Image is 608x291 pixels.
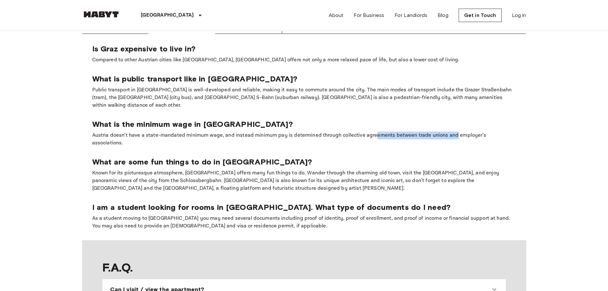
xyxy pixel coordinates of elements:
[92,74,516,84] p: What is public transport like in [GEOGRAPHIC_DATA]?
[102,261,506,274] span: F.A.Q.
[394,11,427,19] a: For Landlords
[92,169,516,192] p: Known for its picturesque atmosphere, [GEOGRAPHIC_DATA] offers many fun things to do. Wander thro...
[82,11,120,18] img: Habyt
[354,11,384,19] a: For Business
[329,11,344,19] a: About
[92,56,516,64] p: Compared to other Austrian cities like [GEOGRAPHIC_DATA], [GEOGRAPHIC_DATA] offers not only a mor...
[92,203,516,212] p: I am a student looking for rooms in [GEOGRAPHIC_DATA]. What type of documents do I need?
[141,11,194,19] p: [GEOGRAPHIC_DATA]
[438,11,448,19] a: Blog
[92,132,516,147] p: Austria doesn’t have a state-mandated minimum wage, and instead minimum pay is determined through...
[92,44,516,54] p: Is Graz expensive to live in?
[459,9,502,22] a: Get in Touch
[92,86,516,109] p: Public transport in [GEOGRAPHIC_DATA] is well-developed and reliable, making it easy to commute a...
[92,157,516,167] p: What are some fun things to do in [GEOGRAPHIC_DATA]?
[512,11,526,19] a: Log in
[92,215,516,230] p: As a student moving to [GEOGRAPHIC_DATA] you may need several documents including proof of identi...
[92,119,516,129] p: What is the minimum wage in [GEOGRAPHIC_DATA]?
